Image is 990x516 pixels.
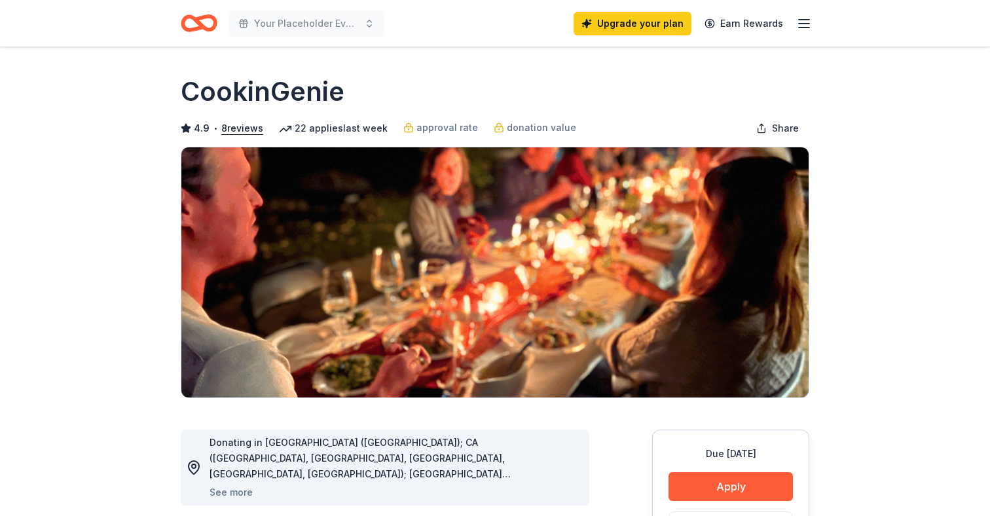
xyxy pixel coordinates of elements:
[279,120,388,136] div: 22 applies last week
[772,120,799,136] span: Share
[213,123,218,134] span: •
[574,12,691,35] a: Upgrade your plan
[194,120,210,136] span: 4.9
[746,115,809,141] button: Share
[228,10,385,37] button: Your Placeholder Event [US_STATE]
[210,485,253,500] button: See more
[403,120,478,136] a: approval rate
[181,8,217,39] a: Home
[494,120,576,136] a: donation value
[507,120,576,136] span: donation value
[254,16,359,31] span: Your Placeholder Event [US_STATE]
[181,73,344,110] h1: CookinGenie
[697,12,791,35] a: Earn Rewards
[416,120,478,136] span: approval rate
[669,446,793,462] div: Due [DATE]
[181,147,809,397] img: Image for CookinGenie
[221,120,263,136] button: 8reviews
[669,472,793,501] button: Apply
